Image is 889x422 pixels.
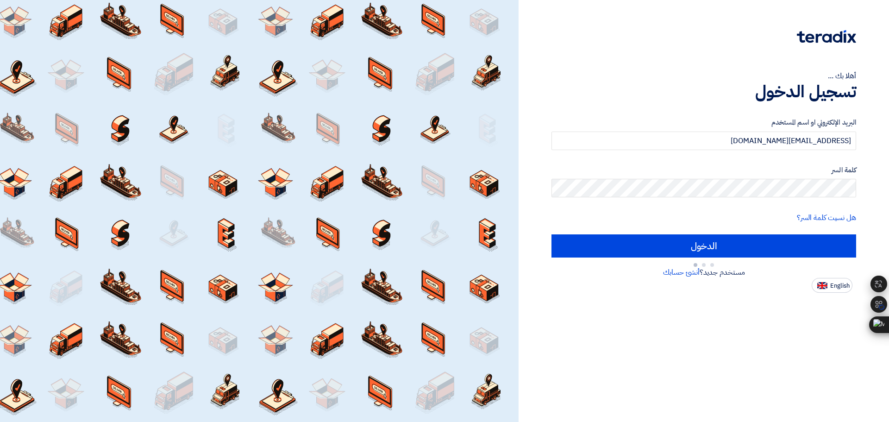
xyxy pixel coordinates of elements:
a: هل نسيت كلمة السر؟ [797,212,856,223]
div: أهلا بك ... [551,70,856,82]
img: Teradix logo [797,30,856,43]
span: English [830,283,850,289]
div: مستخدم جديد؟ [551,267,856,278]
img: en-US.png [817,282,827,289]
button: English [812,278,852,293]
a: أنشئ حسابك [663,267,700,278]
input: أدخل بريد العمل الإلكتروني او اسم المستخدم الخاص بك ... [551,132,856,150]
h1: تسجيل الدخول [551,82,856,102]
input: الدخول [551,234,856,258]
label: البريد الإلكتروني او اسم المستخدم [551,117,856,128]
label: كلمة السر [551,165,856,176]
